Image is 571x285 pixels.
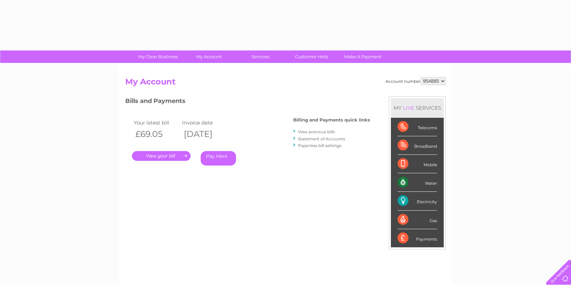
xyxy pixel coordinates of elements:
h4: Billing and Payments quick links [293,117,370,122]
div: Account number [385,77,446,85]
td: Your latest bill [132,118,180,127]
td: Invoice date [180,118,229,127]
h2: My Account [125,77,446,90]
div: Payments [398,229,437,247]
th: £69.05 [132,127,180,141]
a: Services [233,50,288,63]
div: Gas [398,211,437,229]
div: Water [398,173,437,192]
h3: Bills and Payments [125,96,370,108]
a: My Clear Business [130,50,186,63]
a: Statement of Accounts [298,136,345,141]
a: View previous bills [298,129,335,134]
a: Make A Payment [335,50,391,63]
div: LIVE [402,105,416,111]
div: Broadband [398,136,437,155]
a: Paperless bill settings [298,143,341,148]
a: . [132,151,191,161]
a: Pay Here [201,151,236,166]
div: MY SERVICES [391,98,444,117]
div: Electricity [398,192,437,210]
div: Mobile [398,155,437,173]
a: My Account [181,50,237,63]
th: [DATE] [180,127,229,141]
div: Telecoms [398,118,437,136]
a: Customer Help [284,50,339,63]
